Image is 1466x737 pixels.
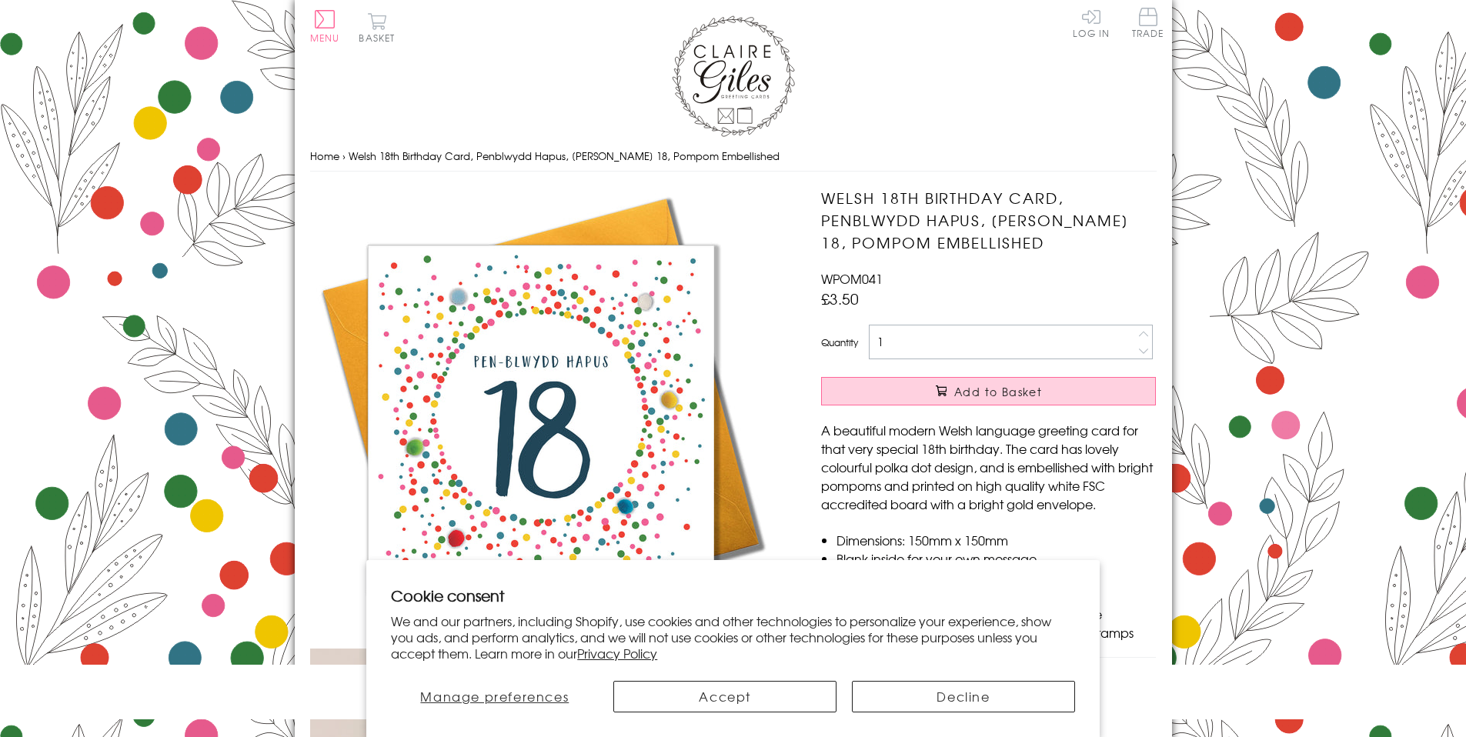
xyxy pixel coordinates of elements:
h2: Cookie consent [391,585,1075,606]
button: Manage preferences [391,681,598,712]
button: Decline [852,681,1075,712]
span: Trade [1132,8,1164,38]
a: Home [310,148,339,163]
img: Welsh 18th Birthday Card, Penblwydd Hapus, Dotty 18, Pompom Embellished [310,187,772,649]
h1: Welsh 18th Birthday Card, Penblwydd Hapus, [PERSON_NAME] 18, Pompom Embellished [821,187,1156,253]
li: Blank inside for your own message [837,549,1156,568]
span: Menu [310,31,340,45]
span: Welsh 18th Birthday Card, Penblwydd Hapus, [PERSON_NAME] 18, Pompom Embellished [349,148,780,163]
a: Privacy Policy [577,644,657,662]
span: › [342,148,346,163]
p: A beautiful modern Welsh language greeting card for that very special 18th birthday. The card has... [821,421,1156,513]
button: Add to Basket [821,377,1156,405]
li: Dimensions: 150mm x 150mm [837,531,1156,549]
label: Quantity [821,335,858,349]
span: Add to Basket [954,384,1042,399]
span: Manage preferences [420,687,569,705]
nav: breadcrumbs [310,141,1157,172]
a: Trade [1132,8,1164,41]
p: We and our partners, including Shopify, use cookies and other technologies to personalize your ex... [391,613,1075,661]
button: Menu [310,10,340,42]
span: WPOM041 [821,269,883,288]
button: Accept [613,681,837,712]
img: Claire Giles Greetings Cards [672,15,795,137]
a: Log In [1073,8,1110,38]
span: £3.50 [821,288,859,309]
button: Basket [356,12,399,42]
